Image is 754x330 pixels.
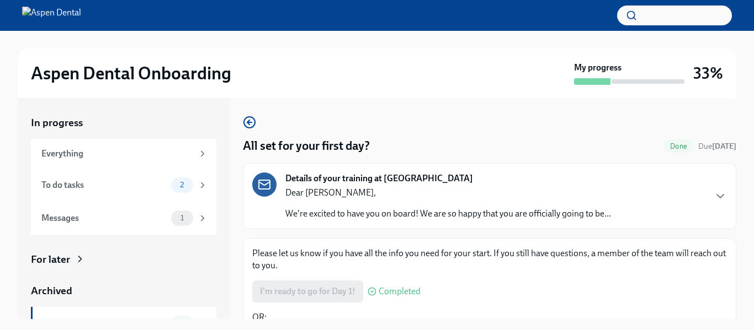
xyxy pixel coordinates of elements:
[698,142,736,151] span: Due
[31,169,216,202] a: To do tasks2
[285,208,611,220] p: We're excited to have you on board! We are so happy that you are officially going to be...
[31,252,216,267] a: For later
[31,252,70,267] div: For later
[31,116,216,130] a: In progress
[712,142,736,151] strong: [DATE]
[173,181,190,189] span: 2
[22,7,81,24] img: Aspen Dental
[41,317,167,329] div: Completed tasks
[31,62,231,84] h2: Aspen Dental Onboarding
[41,148,193,160] div: Everything
[379,287,421,296] span: Completed
[252,247,727,272] p: Please let us know if you have all the info you need for your start. If you still have questions,...
[243,138,370,154] h4: All set for your first day?
[285,172,473,185] strong: Details of your training at [GEOGRAPHIC_DATA]
[31,202,216,235] a: Messages1
[31,139,216,169] a: Everything
[663,142,694,150] span: Done
[252,311,727,323] p: OR:
[693,63,723,83] h3: 33%
[41,179,167,191] div: To do tasks
[285,187,611,199] p: Dear [PERSON_NAME],
[31,284,216,298] a: Archived
[41,212,167,224] div: Messages
[574,62,622,74] strong: My progress
[698,141,736,152] span: August 29th, 2025 09:00
[174,214,190,222] span: 1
